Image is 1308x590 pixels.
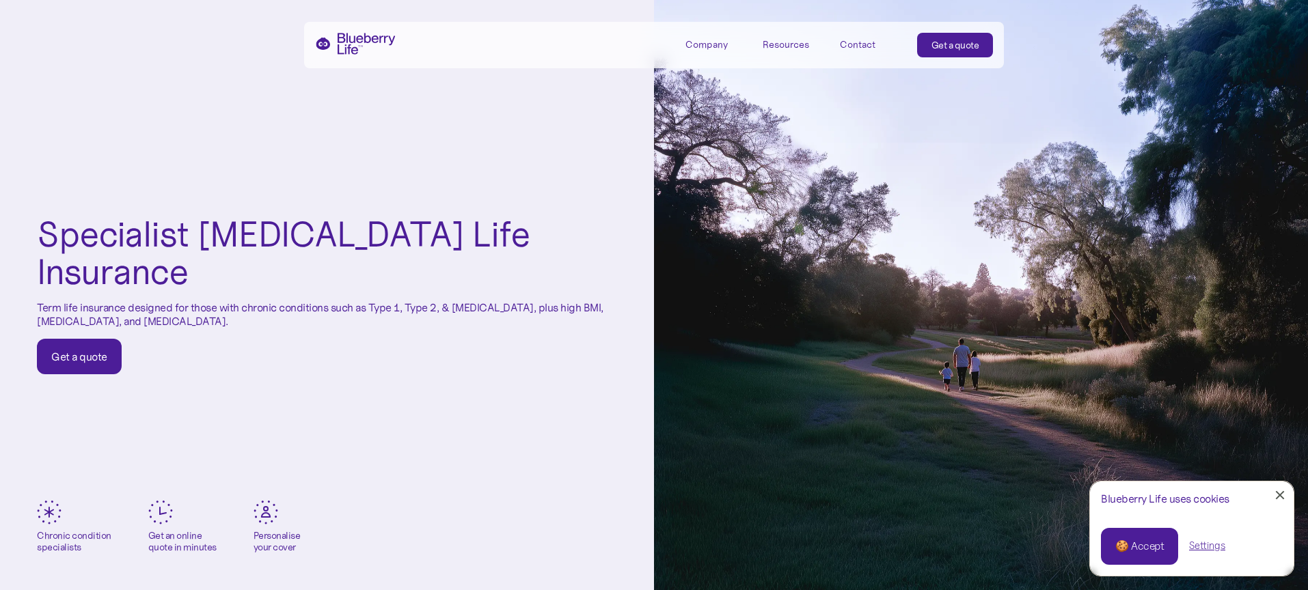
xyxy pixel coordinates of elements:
[1266,481,1294,509] a: Close Cookie Popup
[685,33,747,55] div: Company
[763,39,809,51] div: Resources
[51,350,107,363] div: Get a quote
[315,33,396,55] a: home
[763,33,824,55] div: Resources
[37,301,617,327] p: Term life insurance designed for those with chronic conditions such as Type 1, Type 2, & [MEDICAL...
[685,39,728,51] div: Company
[148,530,217,553] div: Get an online quote in minutes
[37,339,122,374] a: Get a quote
[840,39,875,51] div: Contact
[37,216,617,290] h1: Specialist [MEDICAL_DATA] Life Insurance
[931,38,979,52] div: Get a quote
[1101,528,1178,565] a: 🍪 Accept
[254,530,301,553] div: Personalise your cover
[1101,492,1283,505] div: Blueberry Life uses cookies
[840,33,901,55] a: Contact
[917,33,994,57] a: Get a quote
[37,530,111,553] div: Chronic condition specialists
[1189,539,1225,553] a: Settings
[1115,539,1164,554] div: 🍪 Accept
[1280,495,1281,496] div: Close Cookie Popup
